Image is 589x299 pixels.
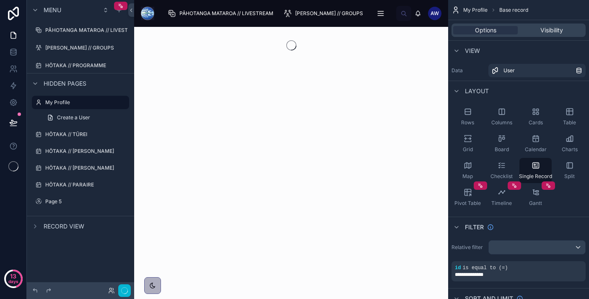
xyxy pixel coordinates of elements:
button: Table [553,104,586,129]
a: User [488,64,586,77]
a: HŌTAKA // PARAIRE [32,178,129,191]
span: Timeline [491,200,512,207]
p: days [8,275,18,287]
span: Columns [491,119,512,126]
button: Gantt [519,185,552,210]
span: Gantt [529,200,542,207]
label: Relative filter [451,244,485,251]
a: Page 5 [32,195,129,208]
a: HŌTAKA // TŪREI [32,128,129,141]
button: Timeline [485,185,518,210]
button: Rows [451,104,484,129]
a: My Profile [32,96,129,109]
a: [PERSON_NAME] // GROUPS [281,6,369,21]
a: [PERSON_NAME] // GROUPS [32,41,129,55]
button: Checklist [485,158,518,183]
label: HŌTAKA // PARAIRE [45,181,127,188]
span: id [455,265,461,271]
label: HŌTAKA // [PERSON_NAME] [45,165,127,171]
p: 13 [10,272,16,281]
span: Visibility [540,26,563,34]
label: HŌTAKA // TŪREI [45,131,127,138]
span: Calendar [525,146,547,153]
img: App logo [141,7,154,20]
button: Map [451,158,484,183]
span: Create a User [57,114,90,121]
label: [PERSON_NAME] // GROUPS [45,45,127,51]
label: Page 5 [45,198,127,205]
span: Menu [44,6,61,14]
div: scrollable content [161,4,396,23]
button: Split [553,158,586,183]
label: PĀHOTANGA MATAROA // LIVESTREAM [45,27,143,34]
a: HŌTAKA // PROGRAMME [32,59,129,72]
span: AW [431,10,439,17]
span: Map [462,173,473,180]
a: PĀHOTANGA MATAROA // LIVESTREAM [32,24,129,37]
span: Single Record [519,173,552,180]
label: Data [451,67,485,74]
span: Board [495,146,509,153]
span: Pivot Table [454,200,481,207]
span: PĀHOTANGA MATAROA // LIVESTREAM [179,10,273,17]
a: PĀHOTANGA MATAROA // LIVESTREAM [165,6,279,21]
span: Rows [461,119,474,126]
span: Cards [529,119,543,126]
button: Single Record [519,158,552,183]
button: Calendar [519,131,552,156]
button: Grid [451,131,484,156]
span: Hidden pages [44,79,86,88]
span: Table [563,119,576,126]
button: Pivot Table [451,185,484,210]
span: is equal to (=) [462,265,508,271]
label: HŌTAKA // PROGRAMME [45,62,127,69]
span: Grid [463,146,473,153]
span: User [503,67,515,74]
label: My Profile [45,99,124,106]
a: HŌTAKA // [PERSON_NAME] [32,144,129,158]
span: Filter [465,223,484,231]
span: Split [564,173,575,180]
label: HŌTAKA // [PERSON_NAME] [45,148,127,155]
button: Charts [553,131,586,156]
span: My Profile [463,7,488,13]
span: Checklist [490,173,513,180]
button: Cards [519,104,552,129]
a: HŌTAKA // [PERSON_NAME] [32,161,129,175]
span: Layout [465,87,489,95]
span: [PERSON_NAME] // GROUPS [295,10,363,17]
button: Board [485,131,518,156]
span: View [465,47,480,55]
span: Base record [499,7,528,13]
span: Charts [562,146,578,153]
a: Create a User [42,111,129,124]
button: Columns [485,104,518,129]
span: Record view [44,222,84,231]
span: Options [475,26,496,34]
